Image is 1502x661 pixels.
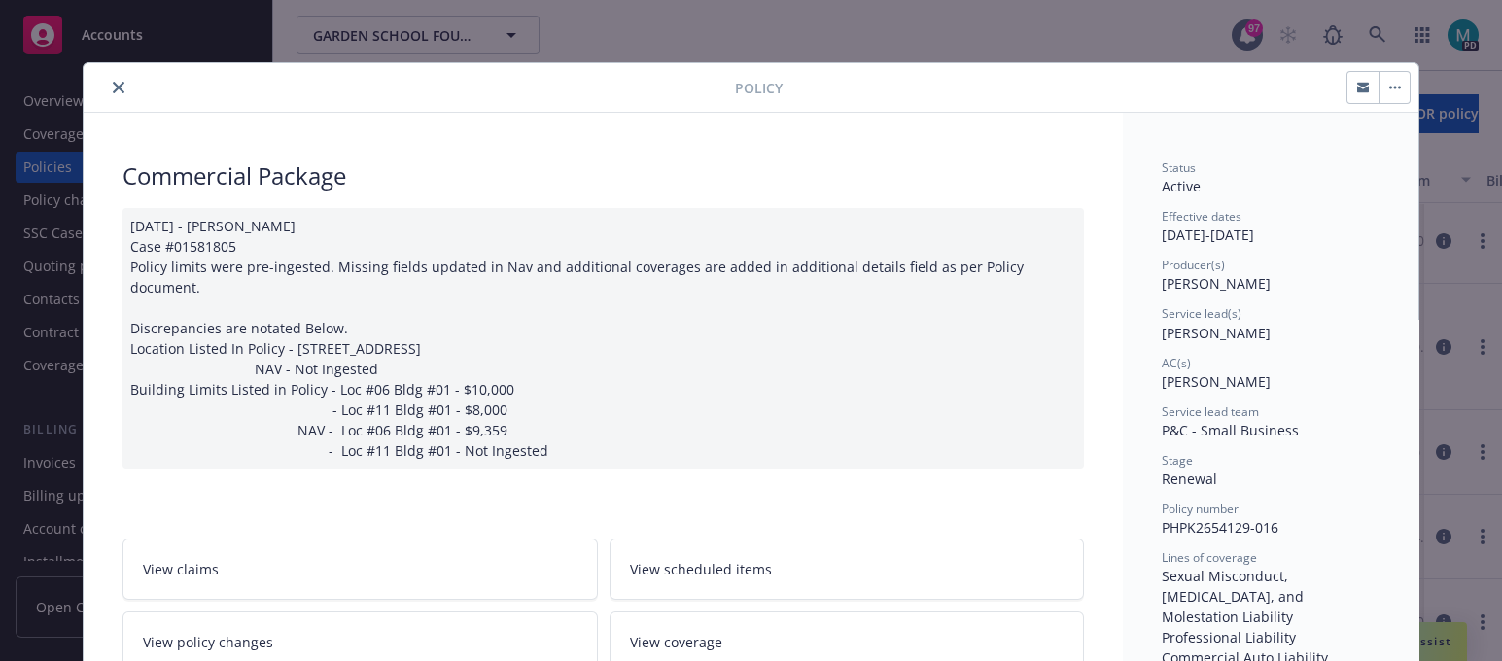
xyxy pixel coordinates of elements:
span: Active [1162,177,1201,195]
span: Service lead(s) [1162,305,1241,322]
span: Producer(s) [1162,257,1225,273]
span: PHPK2654129-016 [1162,518,1278,537]
a: View claims [122,539,598,600]
button: close [107,76,130,99]
div: [DATE] - [PERSON_NAME] Case #01581805 Policy limits were pre-ingested. Missing fields updated in ... [122,208,1084,469]
span: Lines of coverage [1162,549,1257,566]
div: Sexual Misconduct, [MEDICAL_DATA], and Molestation Liability [1162,566,1380,627]
span: [PERSON_NAME] [1162,274,1271,293]
span: Effective dates [1162,208,1241,225]
span: Renewal [1162,470,1217,488]
span: View scheduled items [630,559,772,579]
div: Commercial Package [122,159,1084,192]
span: Policy number [1162,501,1239,517]
div: [DATE] - [DATE] [1162,208,1380,245]
span: View claims [143,559,219,579]
span: Service lead team [1162,403,1259,420]
a: View scheduled items [610,539,1085,600]
div: Professional Liability [1162,627,1380,647]
span: Stage [1162,452,1193,469]
span: P&C - Small Business [1162,421,1299,439]
span: Policy [735,78,783,98]
span: [PERSON_NAME] [1162,324,1271,342]
span: View coverage [630,632,722,652]
span: [PERSON_NAME] [1162,372,1271,391]
span: View policy changes [143,632,273,652]
span: Status [1162,159,1196,176]
span: AC(s) [1162,355,1191,371]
